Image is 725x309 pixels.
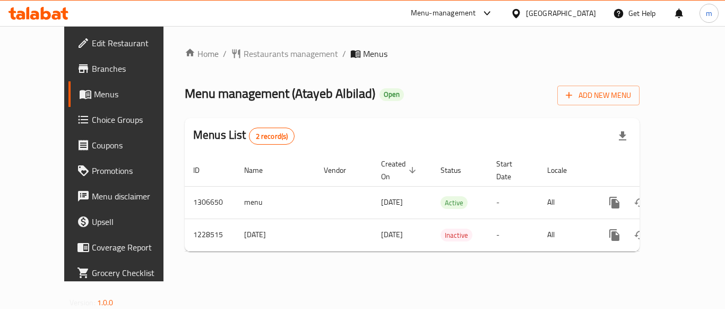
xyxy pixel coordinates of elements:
a: Grocery Checklist [68,260,185,286]
a: Home [185,47,219,60]
li: / [223,47,227,60]
span: 2 record(s) [249,131,295,141]
div: Total records count [249,128,295,145]
div: Active [441,196,468,209]
span: Coverage Report [92,241,177,254]
span: Grocery Checklist [92,266,177,279]
div: Open [379,88,404,101]
span: Status [441,164,475,177]
button: Add New Menu [557,86,640,105]
a: Promotions [68,158,185,183]
span: Open [379,90,404,99]
span: Add New Menu [566,89,631,102]
div: Menu-management [411,7,476,20]
span: Active [441,197,468,209]
span: Locale [547,164,581,177]
button: Change Status [627,190,653,215]
a: Menus [68,81,185,107]
td: All [539,219,593,251]
td: 1306650 [185,186,236,219]
th: Actions [593,154,712,187]
span: Start Date [496,157,526,183]
span: Menus [94,88,177,101]
a: Coupons [68,132,185,158]
span: Promotions [92,164,177,177]
button: Change Status [627,222,653,248]
td: All [539,186,593,219]
span: Coupons [92,139,177,152]
a: Edit Restaurant [68,30,185,56]
button: more [602,222,627,248]
span: Edit Restaurant [92,37,177,49]
span: Menu management ( Atayeb Albilad ) [185,81,375,105]
div: Export file [610,123,635,149]
span: Created On [381,157,419,183]
span: ID [193,164,213,177]
h2: Menus List [193,127,295,145]
span: Menus [363,47,387,60]
nav: breadcrumb [185,47,640,60]
div: [GEOGRAPHIC_DATA] [526,7,596,19]
button: more [602,190,627,215]
div: Inactive [441,229,472,241]
span: [DATE] [381,228,403,241]
td: [DATE] [236,219,315,251]
a: Branches [68,56,185,81]
span: Choice Groups [92,113,177,126]
a: Upsell [68,209,185,235]
a: Coverage Report [68,235,185,260]
span: Upsell [92,215,177,228]
td: - [488,219,539,251]
td: 1228515 [185,219,236,251]
td: menu [236,186,315,219]
table: enhanced table [185,154,712,252]
span: Restaurants management [244,47,338,60]
span: [DATE] [381,195,403,209]
span: Name [244,164,277,177]
span: Branches [92,62,177,75]
a: Restaurants management [231,47,338,60]
span: m [706,7,712,19]
span: Inactive [441,229,472,241]
span: Vendor [324,164,360,177]
span: Menu disclaimer [92,190,177,203]
a: Menu disclaimer [68,183,185,209]
td: - [488,186,539,219]
a: Choice Groups [68,107,185,132]
li: / [342,47,346,60]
